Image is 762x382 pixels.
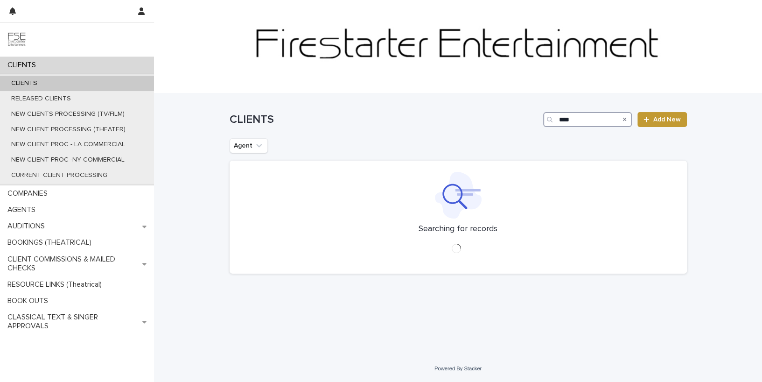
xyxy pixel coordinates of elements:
[4,126,133,134] p: NEW CLIENT PROCESSING (THEATER)
[4,61,43,70] p: CLIENTS
[4,156,132,164] p: NEW CLIENT PROC -NY COMMERCIAL
[637,112,686,127] a: Add New
[653,116,681,123] span: Add New
[4,171,115,179] p: CURRENT CLIENT PROCESSING
[4,280,109,289] p: RESOURCE LINKS (Theatrical)
[4,255,142,273] p: CLIENT COMMISSIONS & MAILED CHECKS
[7,30,26,49] img: 9JgRvJ3ETPGCJDhvPVA5
[4,222,52,231] p: AUDITIONS
[434,366,482,371] a: Powered By Stacker
[4,110,132,118] p: NEW CLIENTS PROCESSING (TV/FILM)
[4,141,133,149] p: NEW CLIENT PROC - LA COMMERCIAL
[4,297,56,305] p: BOOK OUTS
[4,205,43,214] p: AGENTS
[4,238,99,247] p: BOOKINGS (THEATRICAL)
[4,95,78,103] p: RELEASED CLIENTS
[4,313,142,331] p: CLASSICAL TEXT & SINGER APPROVALS
[419,224,497,234] p: Searching for records
[4,79,45,87] p: CLIENTS
[4,189,55,198] p: COMPANIES
[230,138,268,153] button: Agent
[230,113,540,127] h1: CLIENTS
[543,112,632,127] input: Search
